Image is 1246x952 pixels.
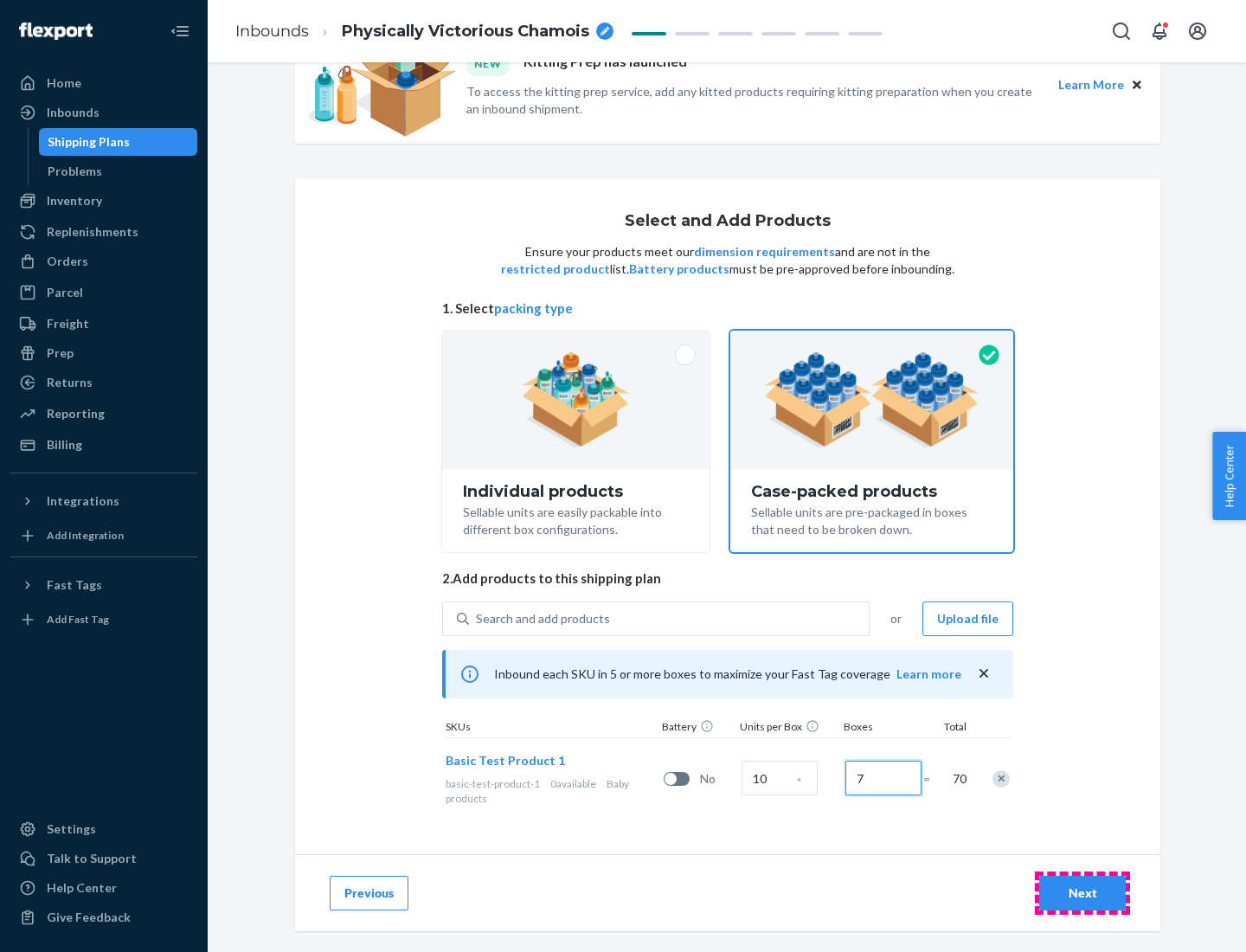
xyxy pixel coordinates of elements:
[442,650,1013,698] div: Inbound each SKU in 5 or more boxes to maximize your Fast Tag coverage
[47,576,102,594] div: Fast Tags
[442,719,658,737] div: SKUs
[10,369,197,396] a: Returns
[47,104,100,121] div: Inbounds
[47,344,74,362] div: Prep
[10,69,197,97] a: Home
[10,815,197,843] a: Settings
[442,299,1013,318] span: 1. Select
[10,874,197,902] a: Help Center
[442,569,1013,588] span: 2. Add products to this shipping plan
[10,187,197,215] a: Inventory
[47,879,117,897] div: Help Center
[466,52,510,75] div: NEW
[47,374,93,391] div: Returns
[625,213,831,230] h1: Select and Add Products
[922,601,1013,636] button: Upload file
[47,528,124,543] div: Add Integration
[1054,884,1111,902] div: Next
[446,777,540,790] span: basic-test-product-1
[10,571,197,599] button: Fast Tags
[992,770,1010,788] div: Remove Item
[39,128,198,156] a: Shipping Plans
[446,753,565,768] span: Basic Test Product 1
[47,405,105,422] div: Reporting
[10,218,197,246] a: Replenishments
[522,352,630,447] img: individual-pack.facf35554cb0f1810c75b2bd6df2d64e.png
[47,612,109,627] div: Add Fast Tag
[501,261,610,278] button: restricted product
[499,243,956,278] p: Ensure your products meet our and are not in the list. must be pre-approved before inbounding.
[1127,75,1146,94] button: Close
[1212,432,1246,520] button: Help Center
[764,352,979,447] img: case-pack.59cecea509d18c883b923b81aeac6d0b.png
[949,770,967,788] span: 70
[10,522,197,550] a: Add Integration
[840,719,927,737] div: Boxes
[10,339,197,367] a: Prep
[47,909,131,926] div: Give Feedback
[10,904,197,931] button: Give Feedback
[742,761,818,795] input: Case Quantity
[47,253,88,270] div: Orders
[10,279,197,306] a: Parcel
[39,158,198,185] a: Problems
[10,310,197,338] a: Freight
[736,719,840,737] div: Units per Box
[1039,876,1126,910] button: Next
[19,23,93,40] img: Flexport logo
[466,83,1043,118] p: To access the kitting prep service, add any kitted products requiring kitting preparation when yo...
[10,248,197,275] a: Orders
[523,52,687,75] p: Kitting Prep has launched
[48,163,102,180] div: Problems
[222,6,627,57] ol: breadcrumbs
[1058,75,1124,94] button: Learn More
[446,752,565,769] button: Basic Test Product 1
[47,284,83,301] div: Parcel
[1104,14,1139,48] button: Open Search Box
[10,431,197,459] a: Billing
[10,606,197,634] a: Add Fast Tag
[923,770,941,788] span: =
[1180,14,1215,48] button: Open account menu
[10,487,197,515] button: Integrations
[890,610,902,627] span: or
[751,500,992,538] div: Sellable units are pre-packaged in boxes that need to be broken down.
[47,192,102,209] div: Inventory
[550,777,596,790] span: 0 available
[10,845,197,872] a: Talk to Support
[47,74,81,92] div: Home
[700,770,735,788] span: No
[47,223,138,241] div: Replenishments
[10,99,197,126] a: Inbounds
[48,133,130,151] div: Shipping Plans
[694,243,835,261] button: dimension requirements
[342,21,589,43] span: Physically Victorious Chamois
[658,719,736,737] div: Battery
[10,400,197,428] a: Reporting
[47,492,119,510] div: Integrations
[235,22,309,41] a: Inbounds
[896,666,961,683] button: Learn more
[463,483,689,500] div: Individual products
[47,850,137,867] div: Talk to Support
[1142,14,1177,48] button: Open notifications
[463,500,689,538] div: Sellable units are easily packable into different box configurations.
[629,261,729,278] button: Battery products
[927,719,970,737] div: Total
[446,776,657,806] div: Baby products
[330,876,408,910] button: Previous
[751,483,992,500] div: Case-packed products
[476,610,610,627] div: Search and add products
[845,761,922,795] input: Number of boxes
[47,820,96,838] div: Settings
[975,665,992,683] button: close
[163,14,197,48] button: Close Navigation
[47,315,89,332] div: Freight
[47,436,82,453] div: Billing
[494,299,573,318] button: packing type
